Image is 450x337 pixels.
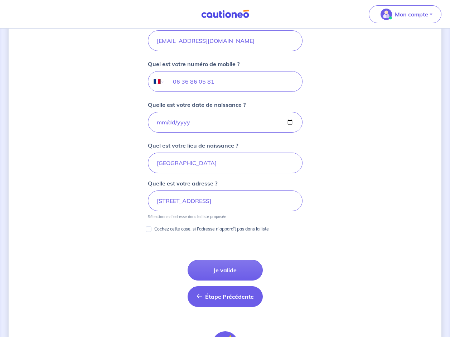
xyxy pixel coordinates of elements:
button: illu_account_valid_menu.svgMon compte [369,5,441,23]
img: Cautioneo [198,10,252,19]
input: 11 rue de la liberté 75000 Paris [148,190,303,211]
input: 08 09 89 09 09 [164,71,302,91]
p: Quelle est votre adresse ? [148,179,217,188]
img: illu_account_valid_menu.svg [381,9,392,20]
input: mail@mail.com [148,30,303,51]
p: Quel est votre numéro de mobile ? [148,60,239,68]
button: Je valide [188,260,263,281]
p: Cochez cette case, si l'adresse n'apparaît pas dans la liste [154,225,269,233]
p: Quelle est votre date de naissance ? [148,100,246,109]
button: Étape Précédente [188,286,263,307]
input: Paris [148,153,303,173]
p: Mon compte [395,10,428,19]
p: Quel est votre lieu de naissance ? [148,141,238,150]
span: Étape Précédente [205,293,254,300]
p: Sélectionnez l'adresse dans la liste proposée [148,214,226,219]
input: 01/01/1980 [148,112,303,133]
